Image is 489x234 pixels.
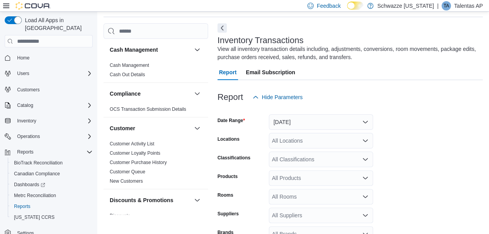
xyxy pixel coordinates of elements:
input: Dark Mode [347,2,363,10]
span: Feedback [317,2,340,10]
button: [US_STATE] CCRS [8,212,96,223]
h3: Customer [110,124,135,132]
span: Hide Parameters [262,93,303,101]
a: Dashboards [11,180,48,189]
a: Metrc Reconciliation [11,191,59,200]
span: Customers [14,84,93,94]
button: Inventory [14,116,39,126]
h3: Inventory Transactions [217,36,303,45]
button: Discounts & Promotions [193,196,202,205]
button: Metrc Reconciliation [8,190,96,201]
button: Catalog [14,101,36,110]
span: Catalog [17,102,33,108]
span: Home [17,55,30,61]
button: Cash Management [110,46,191,54]
span: Canadian Compliance [14,171,60,177]
h3: Compliance [110,90,140,98]
a: New Customers [110,178,143,184]
span: Email Subscription [246,65,295,80]
h3: Cash Management [110,46,158,54]
button: Operations [14,132,43,141]
h3: Report [217,93,243,102]
span: Cash Out Details [110,72,145,78]
a: BioTrack Reconciliation [11,158,66,168]
button: Open list of options [362,138,368,144]
div: Customer [103,139,208,189]
span: Load All Apps in [GEOGRAPHIC_DATA] [22,16,93,32]
button: Users [2,68,96,79]
a: [US_STATE] CCRS [11,213,58,222]
button: Reports [14,147,37,157]
a: OCS Transaction Submission Details [110,107,186,112]
span: Dashboards [11,180,93,189]
a: Reports [11,202,33,211]
button: [DATE] [269,114,373,130]
a: Customer Activity List [110,141,154,147]
span: Operations [14,132,93,141]
button: Operations [2,131,96,142]
img: Cova [16,2,51,10]
p: | [437,1,438,10]
button: Reports [8,201,96,212]
button: Next [217,23,227,33]
div: Cash Management [103,61,208,82]
label: Products [217,173,238,180]
button: Open list of options [362,175,368,181]
a: Canadian Compliance [11,169,63,178]
span: New Customers [110,178,143,184]
span: Dashboards [14,182,45,188]
button: Customers [2,84,96,95]
p: Talentas AP [454,1,483,10]
button: Compliance [110,90,191,98]
div: Talentas AP [442,1,451,10]
span: Catalog [14,101,93,110]
button: Open list of options [362,194,368,200]
span: Inventory [14,116,93,126]
span: Reports [11,202,93,211]
span: Customers [17,87,40,93]
label: Rooms [217,192,233,198]
span: TA [443,1,449,10]
button: Users [14,69,32,78]
span: Reports [14,203,30,210]
span: Users [17,70,29,77]
button: Inventory [2,115,96,126]
span: Reports [14,147,93,157]
span: Users [14,69,93,78]
span: Metrc Reconciliation [14,192,56,199]
button: Canadian Compliance [8,168,96,179]
div: View all inventory transaction details including, adjustments, conversions, room movements, packa... [217,45,479,61]
button: Customer [193,124,202,133]
label: Suppliers [217,211,239,217]
span: Report [219,65,237,80]
span: BioTrack Reconciliation [14,160,63,166]
span: OCS Transaction Submission Details [110,106,186,112]
a: Customers [14,85,43,94]
span: Home [14,53,93,63]
span: Discounts [110,213,130,219]
button: Home [2,52,96,63]
button: Open list of options [362,156,368,162]
a: Cash Out Details [110,72,145,77]
span: Customer Purchase History [110,159,167,166]
button: Discounts & Promotions [110,196,191,204]
a: Customer Purchase History [110,160,167,165]
span: Cash Management [110,62,149,68]
a: Cash Management [110,63,149,68]
span: Washington CCRS [11,213,93,222]
span: Reports [17,149,33,155]
a: Customer Queue [110,169,145,175]
button: Compliance [193,89,202,98]
a: Customer Loyalty Points [110,150,160,156]
h3: Discounts & Promotions [110,196,173,204]
span: Operations [17,133,40,140]
label: Date Range [217,117,245,124]
button: Reports [2,147,96,157]
span: [US_STATE] CCRS [14,214,54,220]
span: Customer Loyalty Points [110,150,160,156]
label: Locations [217,136,240,142]
button: Hide Parameters [249,89,306,105]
